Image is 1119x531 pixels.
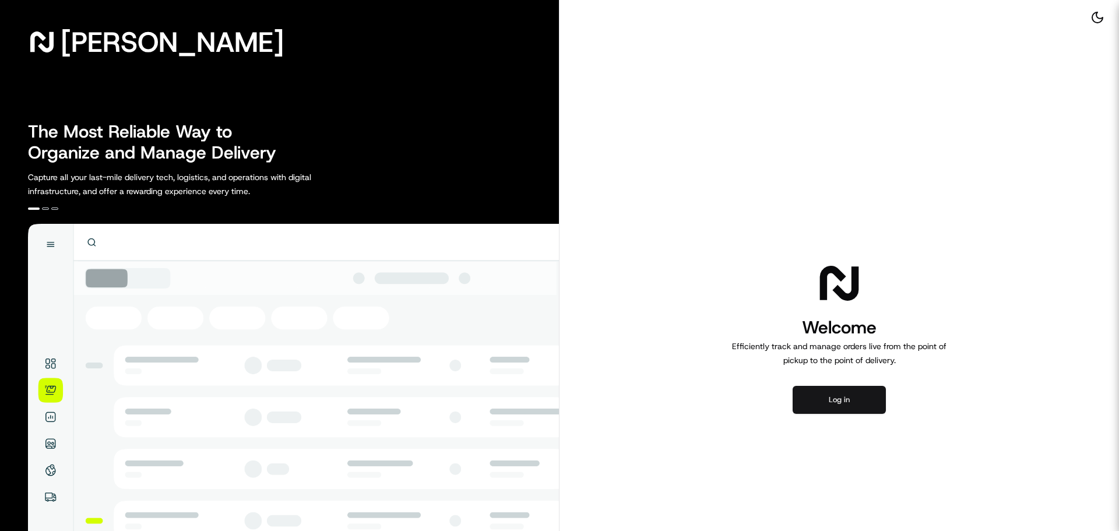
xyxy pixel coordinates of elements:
[61,30,284,54] span: [PERSON_NAME]
[727,316,951,339] h1: Welcome
[28,121,289,163] h2: The Most Reliable Way to Organize and Manage Delivery
[793,386,886,414] button: Log in
[28,170,364,198] p: Capture all your last-mile delivery tech, logistics, and operations with digital infrastructure, ...
[727,339,951,367] p: Efficiently track and manage orders live from the point of pickup to the point of delivery.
